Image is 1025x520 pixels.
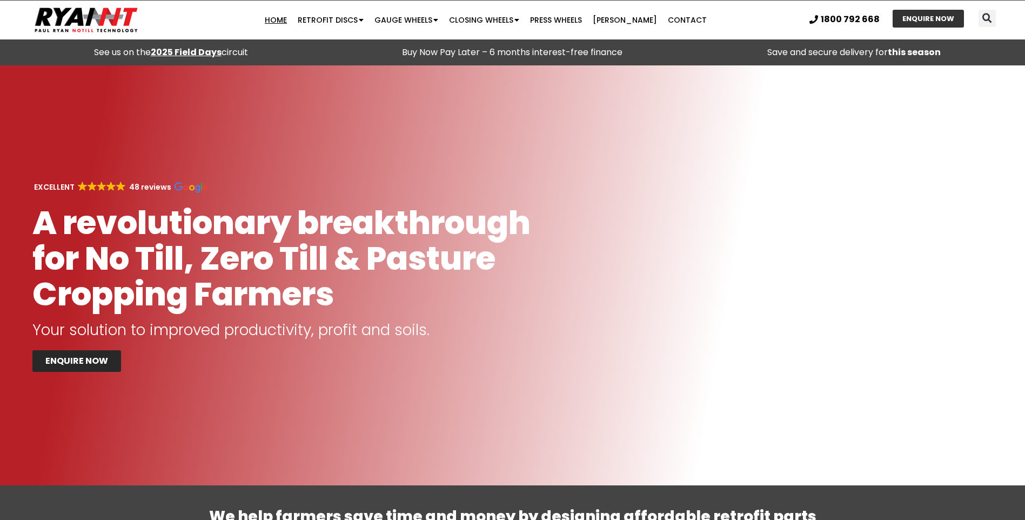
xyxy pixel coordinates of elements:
img: Google [116,182,125,191]
a: EXCELLENT GoogleGoogleGoogleGoogleGoogle 48 reviews Google [32,182,208,192]
a: ENQUIRE NOW [32,350,121,372]
img: Google [88,182,97,191]
a: 1800 792 668 [809,15,880,24]
a: ENQUIRE NOW [893,10,964,28]
a: Home [259,9,292,31]
a: [PERSON_NAME] [587,9,662,31]
div: Search [979,10,996,27]
span: ENQUIRE NOW [45,357,108,365]
a: Gauge Wheels [369,9,444,31]
a: Contact [662,9,712,31]
img: Google [97,182,106,191]
strong: EXCELLENT [34,182,75,192]
span: ENQUIRE NOW [902,15,954,22]
img: Google [106,182,116,191]
p: Save and secure delivery for [689,45,1020,60]
span: 1800 792 668 [821,15,880,24]
div: See us on the circuit [5,45,336,60]
span: Your solution to improved productivity, profit and soils. [32,319,430,341]
strong: this season [888,46,941,58]
a: Closing Wheels [444,9,525,31]
p: Buy Now Pay Later – 6 months interest-free finance [347,45,678,60]
img: Google [78,182,87,191]
a: 2025 Field Days [151,46,222,58]
img: Google [175,182,208,193]
a: Retrofit Discs [292,9,369,31]
img: Ryan NT logo [32,3,140,37]
strong: 48 reviews [129,182,171,192]
h1: A revolutionary breakthrough for No Till, Zero Till & Pasture Cropping Farmers [32,205,560,312]
a: Press Wheels [525,9,587,31]
nav: Menu [199,9,773,31]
